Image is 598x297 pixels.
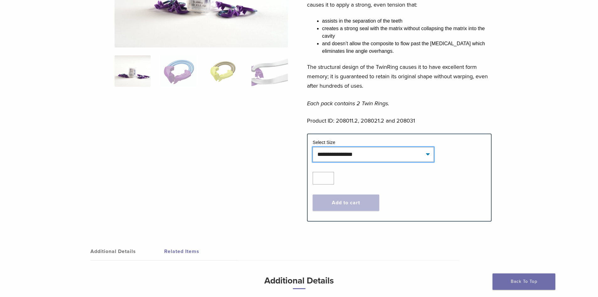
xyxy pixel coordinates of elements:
[313,195,379,211] button: Add to cart
[206,55,242,87] img: TwinRing - Image 3
[115,55,151,87] img: Twin-Ring-Series-324x324.jpg
[307,116,492,125] p: Product ID: 208011.2, 208021.2 and 208031
[313,140,335,145] label: Select Size
[322,17,492,25] li: assists in the separation of the teeth
[164,243,238,260] a: Related Items
[493,273,555,290] a: Back To Top
[90,243,164,260] a: Additional Details
[160,55,196,87] img: TwinRing - Image 2
[251,55,288,87] img: TwinRing - Image 4
[307,100,389,107] em: Each pack contains 2 Twin Rings.
[307,62,492,91] p: The structural design of the TwinRing causes it to have excellent form memory; it is guaranteed t...
[131,273,467,294] h3: Additional Details
[322,25,492,40] li: creates a strong seal with the matrix without collapsing the matrix into the cavity
[322,40,492,55] li: and doesn’t allow the composite to flow past the [MEDICAL_DATA] which eliminates line angle overh...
